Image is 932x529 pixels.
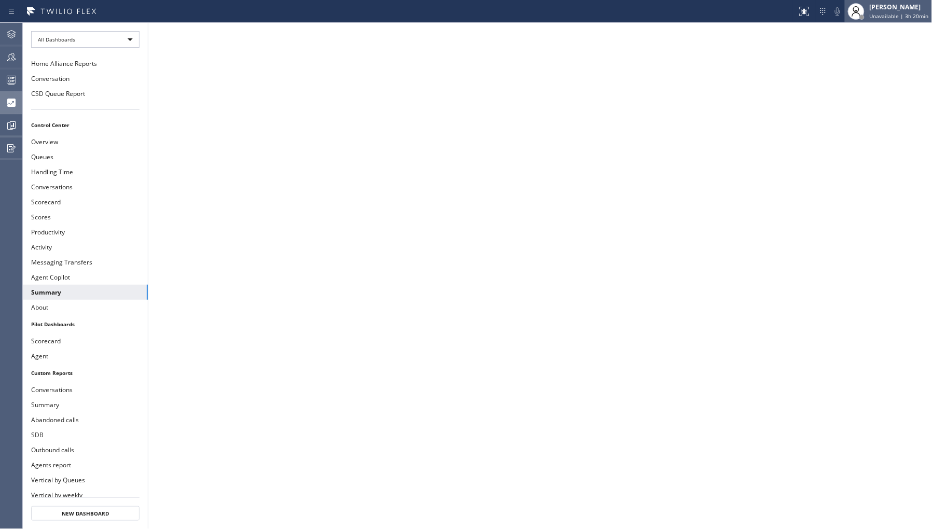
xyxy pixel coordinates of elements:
button: Agent [23,349,148,364]
button: Vertical by weekly [23,488,148,503]
div: [PERSON_NAME] [870,3,929,11]
li: Pilot Dashboards [23,317,148,331]
button: Agent Copilot [23,270,148,285]
button: SDB [23,427,148,442]
button: Productivity [23,225,148,240]
button: Activity [23,240,148,255]
button: Conversation [23,71,148,86]
button: CSD Queue Report [23,86,148,101]
span: Unavailable | 3h 20min [870,12,929,20]
button: Overview [23,134,148,149]
button: Home Alliance Reports [23,56,148,71]
button: Scores [23,210,148,225]
button: Agents report [23,457,148,472]
button: New Dashboard [31,506,140,521]
button: Scorecard [23,194,148,210]
button: Summary [23,285,148,300]
button: Summary [23,397,148,412]
button: Conversations [23,179,148,194]
button: Queues [23,149,148,164]
div: All Dashboards [31,31,140,48]
li: Custom Reports [23,366,148,380]
button: Messaging Transfers [23,255,148,270]
button: Vertical by Queues [23,472,148,488]
button: Scorecard [23,333,148,349]
button: Outbound calls [23,442,148,457]
button: Handling Time [23,164,148,179]
li: Control Center [23,118,148,132]
button: Abandoned calls [23,412,148,427]
button: About [23,300,148,315]
iframe: dashboard_9f6bb337dffe [148,23,932,529]
button: Mute [830,4,845,19]
button: Conversations [23,382,148,397]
